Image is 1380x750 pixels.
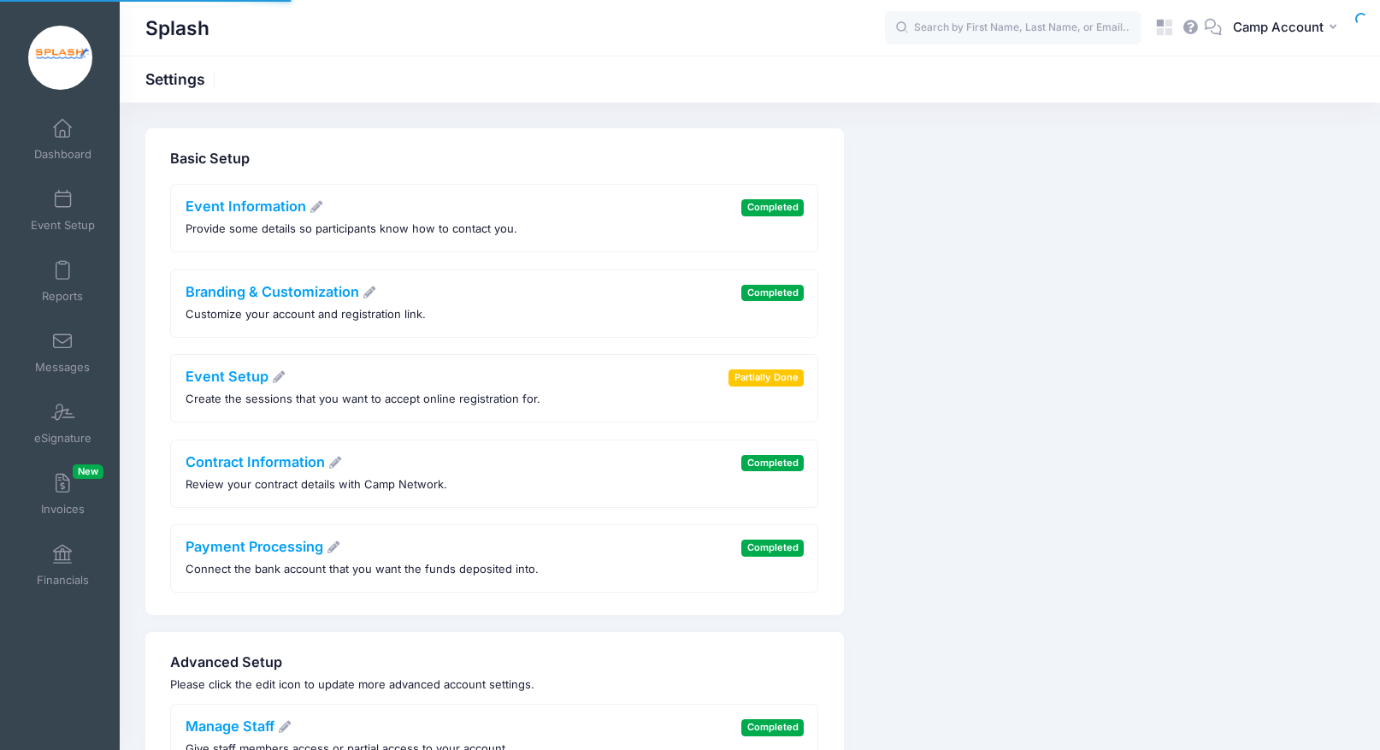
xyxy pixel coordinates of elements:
[1233,18,1324,37] span: Camp Account
[170,676,818,694] p: Please click the edit icon to update more advanced account settings.
[741,719,804,735] span: Completed
[186,198,324,215] a: Event Information
[186,306,426,323] p: Customize your account and registration link.
[741,199,804,216] span: Completed
[186,453,343,470] a: Contract Information
[728,369,804,386] span: Partially Done
[37,573,89,588] span: Financials
[34,147,91,162] span: Dashboard
[741,540,804,556] span: Completed
[35,360,90,375] span: Messages
[28,26,92,90] img: Splash
[22,109,103,169] a: Dashboard
[186,391,540,408] p: Create the sessions that you want to accept online registration for.
[186,476,447,493] p: Review your contract details with Camp Network.
[186,368,286,385] a: Event Setup
[145,70,220,88] h1: Settings
[22,180,103,240] a: Event Setup
[170,151,818,168] h4: Basic Setup
[186,221,517,238] p: Provide some details so participants know how to contact you.
[31,218,95,233] span: Event Setup
[22,464,103,524] a: InvoicesNew
[145,9,209,48] h1: Splash
[41,502,85,517] span: Invoices
[34,431,91,446] span: eSignature
[22,393,103,453] a: eSignature
[22,535,103,595] a: Financials
[186,561,539,578] p: Connect the bank account that you want the funds deposited into.
[186,283,377,300] a: Branding & Customization
[186,538,341,555] a: Payment Processing
[42,289,83,304] span: Reports
[73,464,103,479] span: New
[741,285,804,301] span: Completed
[22,251,103,311] a: Reports
[741,455,804,471] span: Completed
[170,654,818,671] h4: Advanced Setup
[1222,9,1354,48] button: Camp Account
[885,11,1141,45] input: Search by First Name, Last Name, or Email...
[22,322,103,382] a: Messages
[186,718,292,735] a: Manage Staff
